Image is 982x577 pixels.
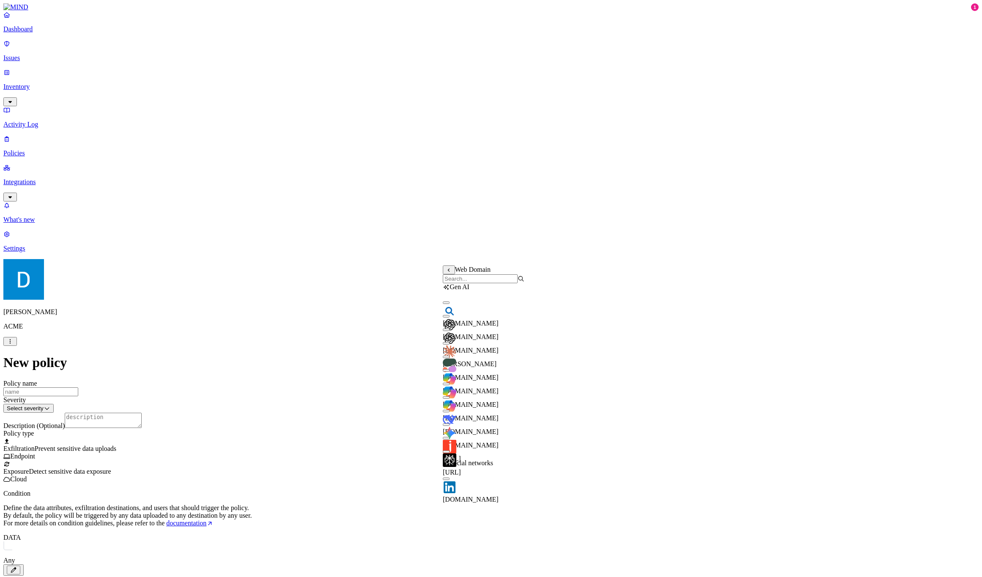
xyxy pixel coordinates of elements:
img: copilot.cloud.microsoft favicon [443,372,456,386]
img: deepseek.com favicon [443,413,456,426]
p: Policies [3,149,979,157]
span: Exfiltration [3,445,35,452]
p: Condition [3,490,979,497]
span: [DOMAIN_NAME] [443,496,499,503]
img: cohere.com favicon [443,359,456,372]
img: jasper.ai favicon [443,440,456,453]
div: 1 [971,3,979,11]
img: MIND [3,3,28,11]
img: claude.ai favicon [443,345,456,359]
span: documentation [166,519,206,527]
img: gemini.google.com favicon [443,426,456,440]
label: Severity [3,396,26,403]
a: What's new [3,202,979,224]
img: chatgpt.com favicon [443,331,456,345]
a: Activity Log [3,106,979,128]
label: DATA [3,534,21,541]
img: m365.cloud.microsoft favicon [443,399,456,413]
a: Inventory [3,69,979,105]
a: MIND [3,3,979,11]
p: [PERSON_NAME] [3,308,979,316]
div: Endpoint [3,453,979,460]
a: documentation [166,519,213,527]
p: ACME [3,323,979,330]
input: Search... [443,274,518,283]
img: perplexity.ai favicon [443,453,456,467]
label: Any [3,557,15,564]
div: Cloud [3,475,979,483]
div: Gen AI [443,283,524,291]
a: Issues [3,40,979,62]
label: Policy type [3,430,34,437]
p: Settings [3,245,979,252]
a: Integrations [3,164,979,200]
p: Define the data attributes, exfiltration destinations, and users that should trigger the policy. ... [3,504,979,527]
span: Prevent sensitive data uploads [35,445,116,452]
h1: New policy [3,355,979,370]
p: Issues [3,54,979,62]
a: Policies [3,135,979,157]
p: Dashboard [3,25,979,33]
label: Description (Optional) [3,422,65,429]
label: Policy name [3,380,37,387]
img: linkedin.com favicon [443,480,456,494]
p: Activity Log [3,121,979,128]
img: bing.com favicon [443,304,456,318]
span: Exposure [3,468,29,475]
span: [URL] [443,469,461,476]
span: Detect sensitive data exposure [29,468,111,475]
p: Integrations [3,178,979,186]
img: copilot.microsoft.com favicon [443,386,456,399]
span: Web Domain [455,266,491,273]
a: Settings [3,230,979,252]
img: Daniel Golshani [3,259,44,300]
p: Inventory [3,83,979,91]
input: name [3,387,78,396]
div: Social networks [443,459,524,467]
p: What's new [3,216,979,224]
img: chat.openai.com favicon [443,318,456,331]
a: Dashboard [3,11,979,33]
img: vector [3,541,12,555]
